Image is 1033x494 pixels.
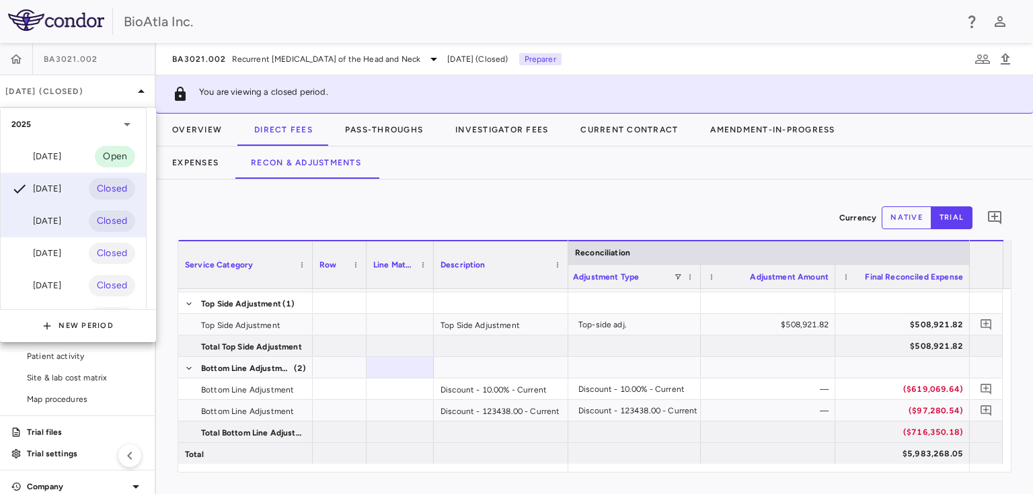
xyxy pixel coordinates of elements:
span: Open [95,149,135,164]
div: 2025 [1,108,146,140]
div: [DATE] [11,149,61,165]
button: New Period [42,315,114,337]
span: Closed [89,181,135,196]
p: 2025 [11,118,32,130]
span: Closed [89,278,135,293]
div: [DATE] [11,245,61,261]
div: [DATE] [11,213,61,229]
span: Closed [89,246,135,261]
div: [DATE] [11,278,61,294]
div: [DATE] [11,181,61,197]
span: Closed [89,214,135,229]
